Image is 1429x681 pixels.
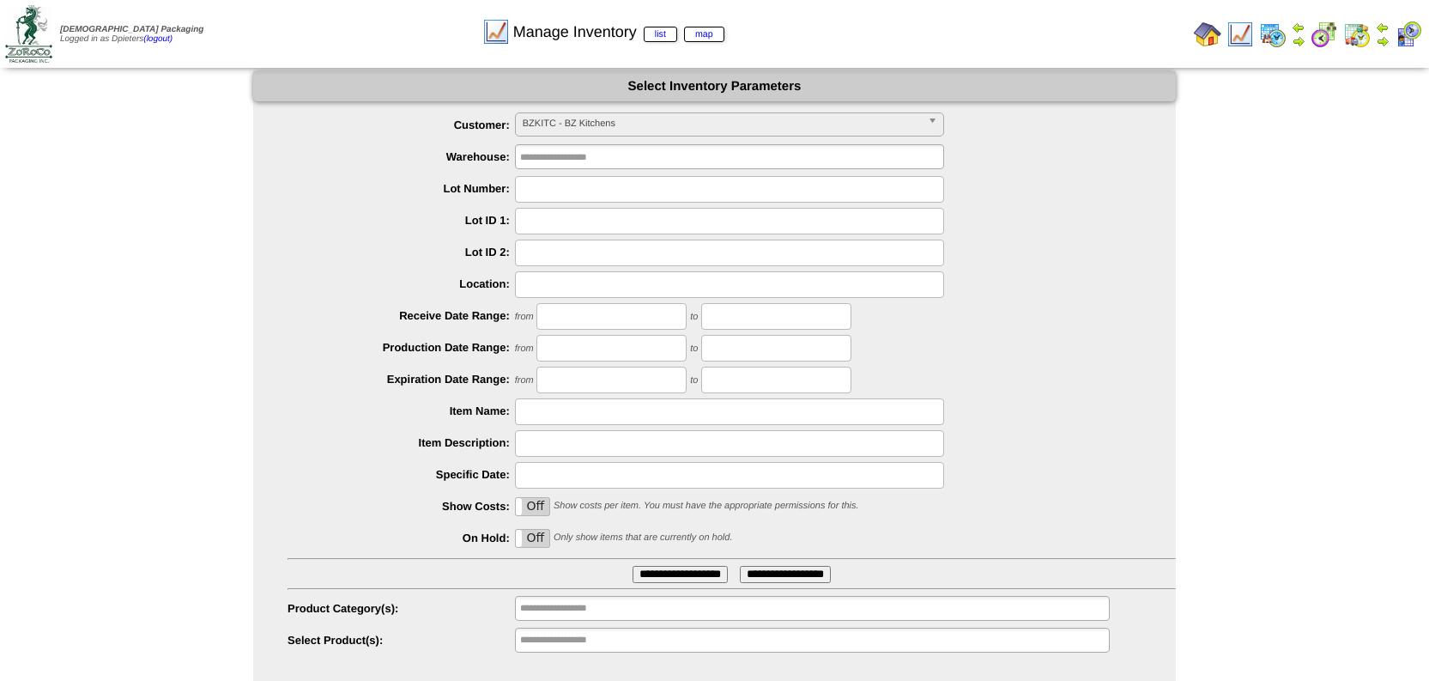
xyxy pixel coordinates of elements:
img: calendarprod.gif [1259,21,1287,48]
img: home.gif [1194,21,1221,48]
label: Lot Number: [288,182,515,195]
a: (logout) [143,34,173,44]
img: arrowleft.gif [1292,21,1305,34]
label: Show Costs: [288,500,515,513]
label: Item Description: [288,436,515,449]
label: Specific Date: [288,468,515,481]
img: arrowleft.gif [1376,21,1390,34]
img: calendarblend.gif [1311,21,1338,48]
span: to [690,375,698,386]
label: Select Product(s): [288,634,515,647]
label: Off [516,498,550,515]
img: arrowright.gif [1376,34,1390,48]
span: from [515,312,534,322]
div: OnOff [515,529,551,548]
label: Off [516,530,550,547]
label: Lot ID 2: [288,246,515,258]
span: [DEMOGRAPHIC_DATA] Packaging [60,25,203,34]
span: from [515,344,534,354]
span: to [690,344,698,354]
span: to [690,312,698,322]
span: Manage Inventory [513,23,724,41]
img: zoroco-logo-small.webp [5,5,52,63]
img: calendarcustomer.gif [1395,21,1422,48]
span: from [515,375,534,386]
span: BZKITC - BZ Kitchens [523,113,921,134]
a: list [644,27,677,42]
label: Receive Date Range: [288,309,515,322]
label: Expiration Date Range: [288,373,515,386]
label: Warehouse: [288,150,515,163]
div: OnOff [515,497,551,516]
label: Item Name: [288,404,515,417]
label: On Hold: [288,532,515,544]
img: line_graph.gif [482,18,510,46]
span: Only show items that are currently on hold. [554,532,732,543]
img: arrowright.gif [1292,34,1305,48]
label: Lot ID 1: [288,214,515,227]
label: Product Category(s): [288,602,515,615]
label: Production Date Range: [288,341,515,354]
img: line_graph.gif [1226,21,1254,48]
span: Show costs per item. You must have the appropriate permissions for this. [554,501,859,511]
label: Location: [288,277,515,290]
a: map [684,27,724,42]
img: calendarinout.gif [1343,21,1371,48]
span: Logged in as Dpieters [60,25,203,44]
div: Select Inventory Parameters [253,71,1176,101]
label: Customer: [288,119,515,131]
